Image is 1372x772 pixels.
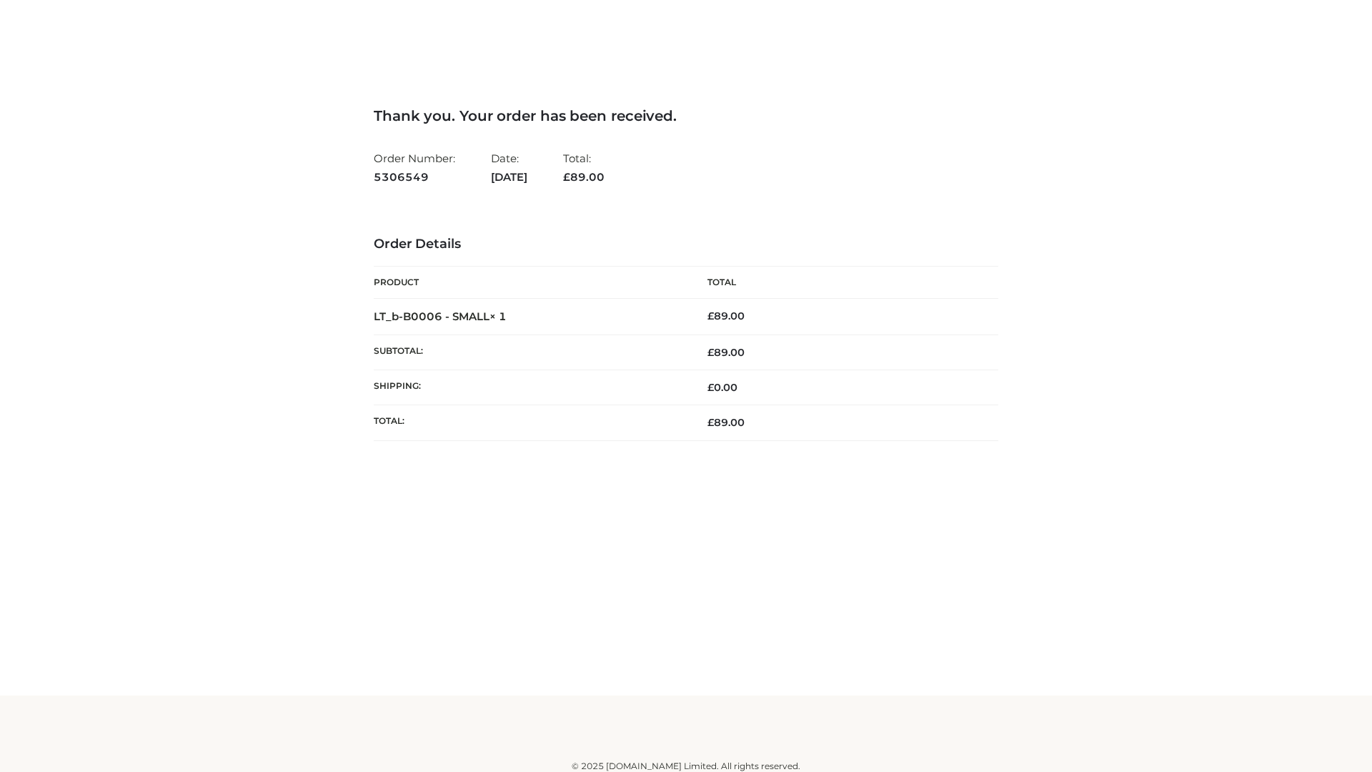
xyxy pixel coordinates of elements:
[374,146,455,189] li: Order Number:
[707,416,714,429] span: £
[707,381,714,394] span: £
[374,310,507,323] strong: LT_b-B0006 - SMALL
[707,381,737,394] bdi: 0.00
[374,107,998,124] h3: Thank you. Your order has been received.
[563,146,605,189] li: Total:
[707,346,714,359] span: £
[563,170,570,184] span: £
[374,370,686,405] th: Shipping:
[374,405,686,440] th: Total:
[707,416,745,429] span: 89.00
[491,168,527,187] strong: [DATE]
[491,146,527,189] li: Date:
[374,267,686,299] th: Product
[489,310,507,323] strong: × 1
[707,310,714,322] span: £
[374,335,686,370] th: Subtotal:
[686,267,998,299] th: Total
[707,346,745,359] span: 89.00
[374,237,998,252] h3: Order Details
[374,168,455,187] strong: 5306549
[707,310,745,322] bdi: 89.00
[563,170,605,184] span: 89.00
